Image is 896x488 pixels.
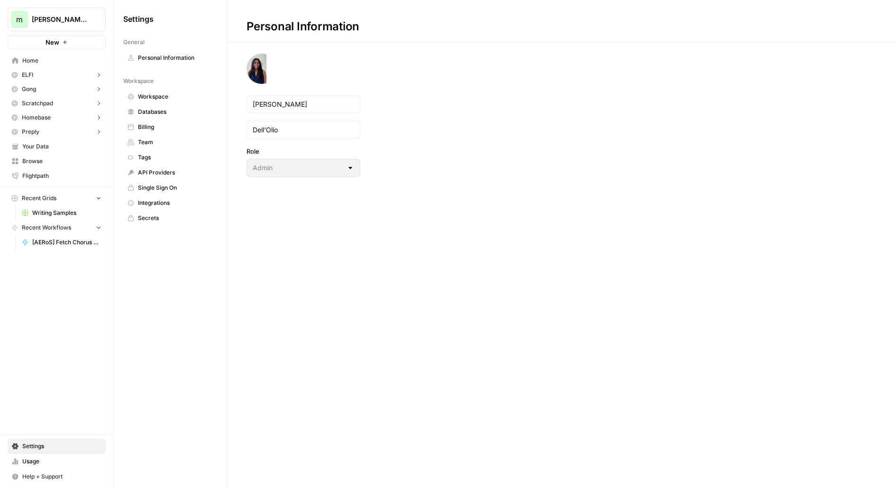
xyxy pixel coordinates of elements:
span: [AERoS] Fetch Chorus Transcripts [32,238,101,247]
a: Usage [8,454,106,469]
a: Workspace [123,89,218,104]
a: Home [8,53,106,68]
span: Flightpath [22,172,101,180]
a: Settings [8,439,106,454]
button: ELFI [8,68,106,82]
a: [AERoS] Fetch Chorus Transcripts [18,235,106,250]
span: m [16,14,23,25]
a: Team [123,135,218,150]
a: Tags [123,150,218,165]
span: New [46,37,59,47]
button: Homebase [8,110,106,125]
span: [PERSON_NAME] aircraft tests [32,15,89,24]
a: Secrets [123,211,218,226]
a: Flightpath [8,168,106,184]
button: Scratchpad [8,96,106,110]
span: Settings [123,13,154,25]
span: Preply [22,128,39,136]
span: Workspace [138,92,213,101]
span: General [123,38,145,46]
span: Databases [138,108,213,116]
span: Personal Information [138,54,213,62]
button: Workspace: melanie aircraft tests [8,8,106,31]
span: Home [22,56,101,65]
span: Integrations [138,199,213,207]
a: Writing Samples [18,205,106,221]
span: ELFI [22,71,33,79]
a: Databases [123,104,218,120]
label: Role [247,147,360,156]
button: Recent Grids [8,191,106,205]
div: Personal Information [228,19,378,34]
span: Recent Workflows [22,223,71,232]
a: Billing [123,120,218,135]
span: Help + Support [22,472,101,481]
span: Workspace [123,77,154,85]
span: API Providers [138,168,213,177]
button: Gong [8,82,106,96]
a: Your Data [8,139,106,154]
a: Personal Information [123,50,218,65]
span: Browse [22,157,101,166]
button: Preply [8,125,106,139]
button: Recent Workflows [8,221,106,235]
span: Settings [22,442,101,451]
span: Tags [138,153,213,162]
span: Recent Grids [22,194,56,203]
span: Usage [22,457,101,466]
img: avatar [247,54,266,84]
button: New [8,35,106,49]
a: API Providers [123,165,218,180]
span: Single Sign On [138,184,213,192]
span: Writing Samples [32,209,101,217]
span: Team [138,138,213,147]
span: Billing [138,123,213,131]
a: Integrations [123,195,218,211]
a: Single Sign On [123,180,218,195]
span: Your Data [22,142,101,151]
button: Help + Support [8,469,106,484]
span: Homebase [22,113,51,122]
a: Browse [8,154,106,169]
span: Scratchpad [22,99,53,108]
span: Secrets [138,214,213,222]
span: Gong [22,85,36,93]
